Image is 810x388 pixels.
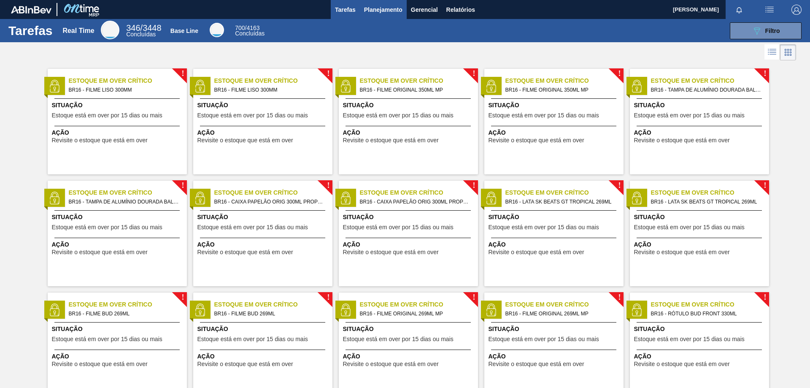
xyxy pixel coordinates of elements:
div: Base Line [170,27,198,34]
span: Ação [52,352,185,361]
span: Estoque está em over por 15 dias ou mais [634,336,745,342]
span: Estoque está em over por 15 dias ou mais [343,336,454,342]
img: status [485,304,497,316]
span: Revisite o estoque que está em over [52,137,148,144]
span: BR16 - FILME ORIGINAL 350ML MP [360,85,471,95]
img: status [630,80,643,92]
span: 346 [126,23,140,33]
span: Situação [52,325,185,334]
span: Estoque está em over por 15 dias ou mais [489,336,599,342]
span: Situação [634,213,767,222]
span: BR16 - CAIXA PAPELÃO ORIG 300ML PROPRIETÁRIA [360,197,471,206]
div: Base Line [210,23,224,37]
img: status [630,304,643,316]
span: Revisite o estoque que está em over [489,249,584,255]
span: Planejamento [364,5,402,15]
span: 700 [235,24,245,31]
span: ! [327,294,329,301]
span: Ação [197,128,330,137]
span: Estoque em Over Crítico [360,188,478,197]
span: ! [181,294,184,301]
span: BR16 - FILME ORIGINAL 269ML MP [505,309,617,318]
span: Situação [489,101,621,110]
span: Estoque em Over Crítico [505,300,624,309]
img: status [485,192,497,204]
img: status [48,80,61,92]
span: Situação [343,213,476,222]
span: ! [472,294,475,301]
img: TNhmsLtSVTkK8tSr43FrP2fwEKptu5GPRR3wAAAABJRU5ErkJggg== [11,6,51,14]
span: ! [181,182,184,189]
span: Estoque está em over por 15 dias ou mais [197,112,308,119]
span: Estoque em Over Crítico [69,300,187,309]
span: Ação [489,352,621,361]
span: Situação [197,101,330,110]
img: status [485,80,497,92]
span: Situação [489,213,621,222]
span: Relatórios [446,5,475,15]
span: Ação [52,240,185,249]
div: Real Time [101,21,119,39]
span: ! [764,71,766,77]
span: Estoque em Over Crítico [360,76,478,85]
span: BR16 - TAMPA DE ALUMÍNIO DOURADA BALL CDL [651,85,762,95]
span: Revisite o estoque que está em over [197,249,293,255]
span: BR16 - FILME BUD 269ML [214,309,326,318]
span: Gerencial [411,5,438,15]
span: Ação [197,352,330,361]
span: Estoque está em over por 15 dias ou mais [343,224,454,231]
span: BR16 - LATA SK BEATS GT TROPICAL 269ML [505,197,617,206]
span: Estoque está em over por 15 dias ou mais [197,336,308,342]
span: BR16 - FILME LISO 300MM [214,85,326,95]
button: Filtro [730,22,802,39]
span: Estoque está em over por 15 dias ou mais [52,224,162,231]
span: Situação [52,213,185,222]
span: Estoque em Over Crítico [214,76,332,85]
span: Tarefas [335,5,356,15]
span: Estoque está em over por 15 dias ou mais [634,224,745,231]
span: Revisite o estoque que está em over [634,249,730,255]
span: Estoque em Over Crítico [651,188,769,197]
img: Logout [791,5,802,15]
span: Ação [634,128,767,137]
div: Base Line [235,25,265,36]
span: Ação [489,240,621,249]
span: Ação [52,128,185,137]
span: Estoque em Over Crítico [651,76,769,85]
img: status [339,192,352,204]
span: Ação [197,240,330,249]
span: ! [764,182,766,189]
span: Estoque em Over Crítico [651,300,769,309]
span: Estoque em Over Crítico [69,188,187,197]
span: Estoque está em over por 15 dias ou mais [343,112,454,119]
img: status [630,192,643,204]
span: ! [764,294,766,301]
span: Situação [197,325,330,334]
img: status [48,192,61,204]
span: Revisite o estoque que está em over [634,361,730,367]
span: BR16 - TAMPA DE ALUMÍNIO DOURADA BALL CDL [69,197,180,206]
span: Situação [197,213,330,222]
span: Revisite o estoque que está em over [343,137,439,144]
img: userActions [764,5,775,15]
img: status [339,80,352,92]
span: Situação [52,101,185,110]
span: BR16 - FILME LISO 300MM [69,85,180,95]
span: Ação [634,240,767,249]
img: status [194,304,206,316]
span: ! [618,294,621,301]
span: Revisite o estoque que está em over [634,137,730,144]
span: Revisite o estoque que está em over [52,361,148,367]
span: ! [327,182,329,189]
span: ! [181,71,184,77]
span: Estoque está em over por 15 dias ou mais [489,224,599,231]
span: BR16 - FILME BUD 269ML [69,309,180,318]
span: Estoque está em over por 15 dias ou mais [634,112,745,119]
span: Situação [634,325,767,334]
h1: Tarefas [8,26,53,35]
span: / 4163 [235,24,259,31]
span: Estoque em Over Crítico [214,300,332,309]
span: Estoque em Over Crítico [505,76,624,85]
span: BR16 - CAIXA PAPELÃO ORIG 300ML PROPRIETÁRIA [214,197,326,206]
div: Real Time [62,27,94,35]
